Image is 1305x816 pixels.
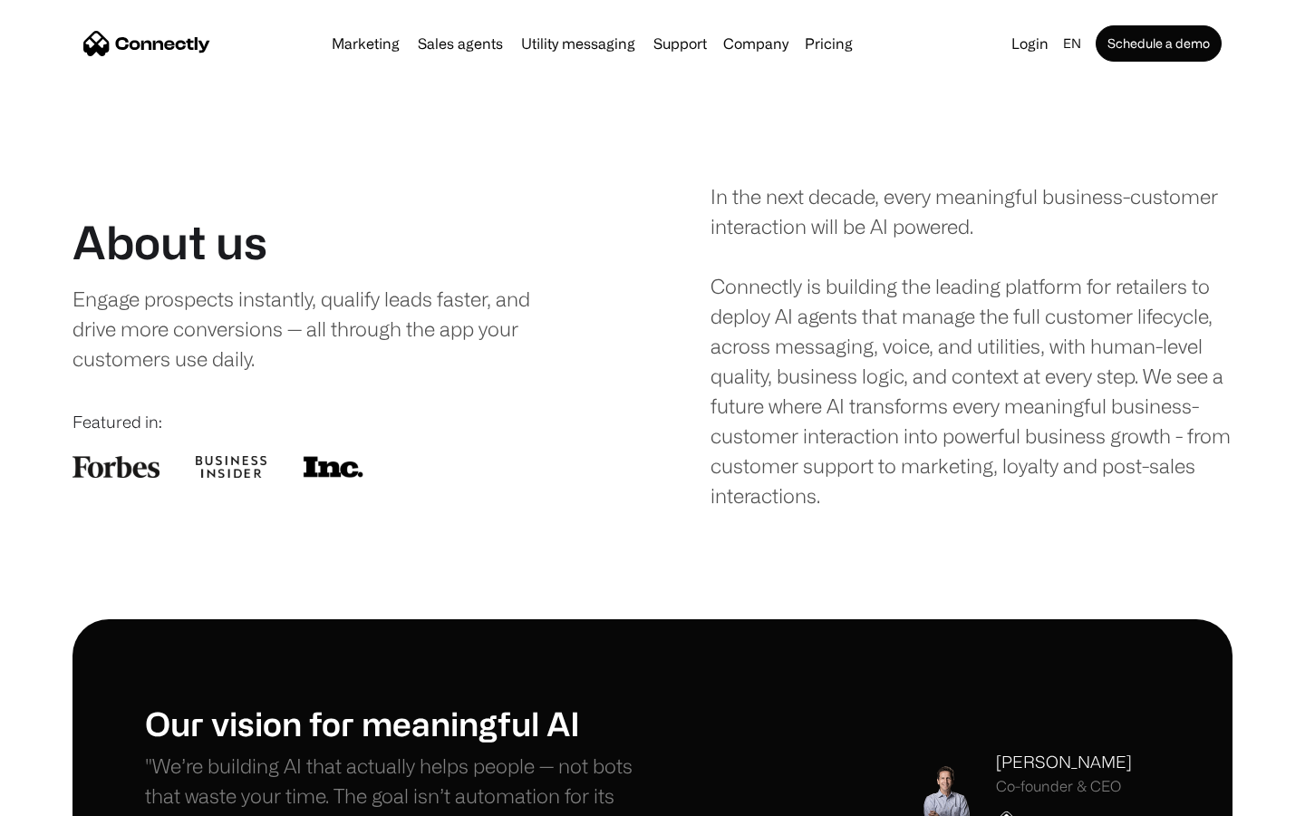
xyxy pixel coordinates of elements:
a: Marketing [324,36,407,51]
ul: Language list [36,784,109,810]
div: en [1063,31,1081,56]
div: In the next decade, every meaningful business-customer interaction will be AI powered. Connectly ... [710,181,1232,510]
div: Engage prospects instantly, qualify leads faster, and drive more conversions — all through the ap... [72,284,568,374]
div: Co-founder & CEO [996,778,1132,795]
div: Featured in: [72,410,594,434]
h1: About us [72,215,267,269]
a: Pricing [797,36,860,51]
aside: Language selected: English [18,782,109,810]
a: Login [1004,31,1056,56]
div: Company [723,31,788,56]
a: Utility messaging [514,36,643,51]
a: Schedule a demo [1096,25,1222,62]
a: Sales agents [411,36,510,51]
div: [PERSON_NAME] [996,750,1132,774]
a: Support [646,36,714,51]
h1: Our vision for meaningful AI [145,704,652,743]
